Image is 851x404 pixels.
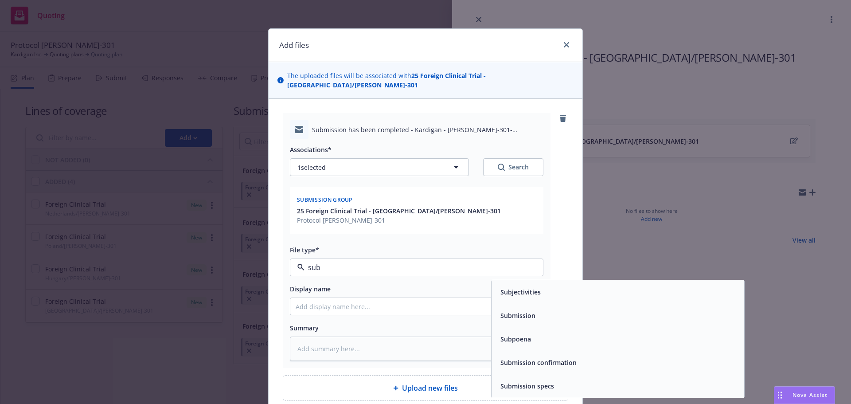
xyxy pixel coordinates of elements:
span: Protocol [PERSON_NAME]-301 [297,216,501,225]
button: 25 Foreign Clinical Trial - [GEOGRAPHIC_DATA]/[PERSON_NAME]-301 [297,206,501,216]
button: Nova Assist [774,386,835,404]
div: Drag to move [774,387,785,404]
span: Nova Assist [792,391,828,399]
